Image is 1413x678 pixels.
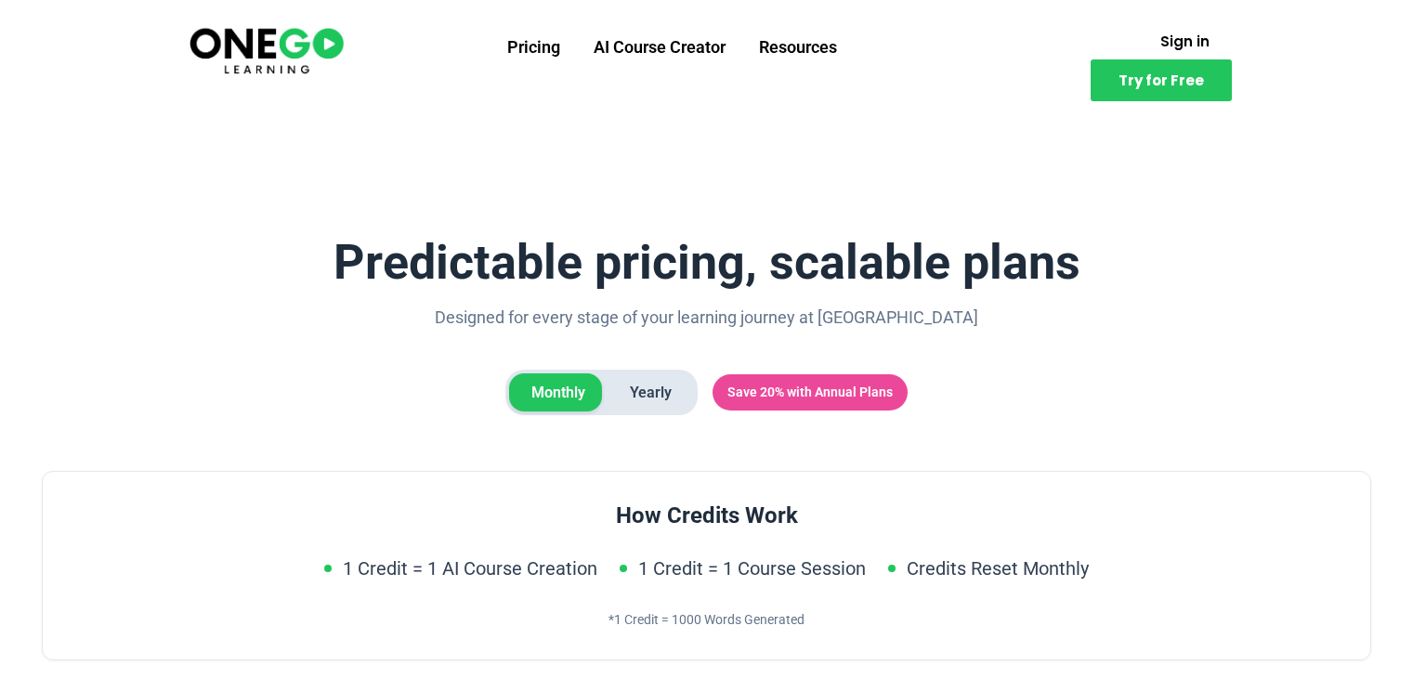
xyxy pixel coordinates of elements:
h1: Predictable pricing, scalable plans [42,236,1371,289]
span: 1 Credit = 1 AI Course Creation [343,554,597,583]
span: Credits Reset Monthly [907,554,1089,583]
a: Try for Free [1091,59,1232,101]
span: Sign in [1160,34,1210,48]
h3: How Credits Work [72,502,1341,530]
span: Monthly [509,373,608,412]
span: Try for Free [1119,73,1204,87]
a: AI Course Creator [577,23,742,72]
p: Designed for every stage of your learning journey at [GEOGRAPHIC_DATA] [405,304,1009,332]
span: 1 Credit = 1 Course Session [638,554,866,583]
a: Sign in [1138,23,1232,59]
div: *1 Credit = 1000 Words Generated [72,609,1341,630]
span: Yearly [608,373,694,412]
a: Pricing [491,23,577,72]
a: Resources [742,23,854,72]
span: Save 20% with Annual Plans [713,374,908,410]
